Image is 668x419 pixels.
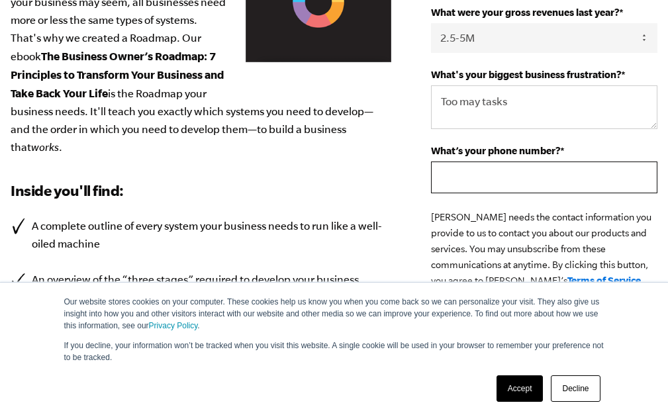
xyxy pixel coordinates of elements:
h3: Inside you'll find: [11,180,391,201]
p: Our website stores cookies on your computer. These cookies help us know you when you come back so... [64,296,604,332]
a: Decline [551,375,600,402]
a: Accept [497,375,544,402]
b: The Business Owner’s Roadmap: 7 Principles to Transform Your Business and Take Back Your Life [11,50,224,99]
p: [PERSON_NAME] needs the contact information you provide to us to contact you about our products a... [431,209,657,289]
textarea: Too may tasks [431,85,657,129]
span: What’s your phone number? [431,145,560,156]
li: An overview of the “three stages” required to develop your business [11,271,391,289]
p: If you decline, your information won’t be tracked when you visit this website. A single cookie wi... [64,340,604,363]
a: Terms of Service. [567,275,644,286]
span: What's your biggest business frustration? [431,69,621,80]
li: A complete outline of every system your business needs to run like a well-oiled machine [11,217,391,253]
em: works [31,141,59,153]
span: What were your gross revenues last year? [431,7,619,18]
a: Privacy Policy [149,321,198,330]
